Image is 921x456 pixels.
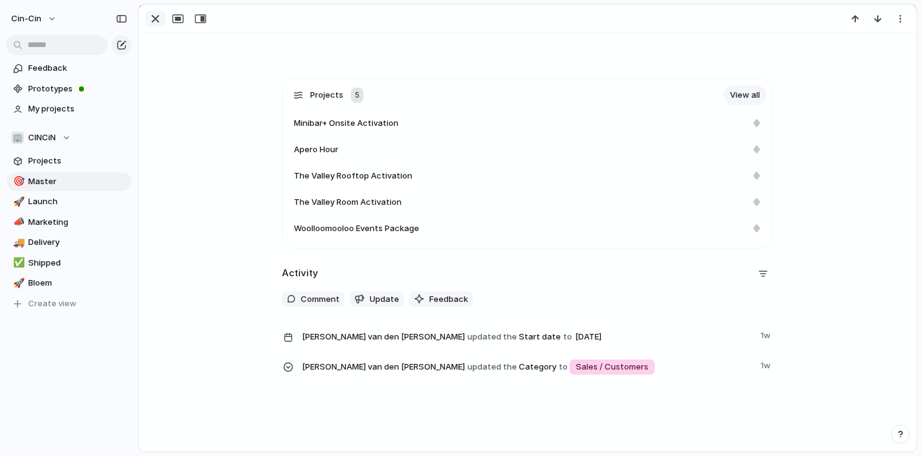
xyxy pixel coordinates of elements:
[576,361,648,373] span: Sales / Customers
[13,174,22,189] div: 🎯
[28,62,127,75] span: Feedback
[350,291,404,308] button: Update
[28,103,127,115] span: My projects
[6,9,63,29] button: cin-cin
[13,256,22,270] div: ✅
[761,327,773,342] span: 1w
[302,361,465,373] span: [PERSON_NAME] van den [PERSON_NAME]
[6,172,132,191] a: 🎯Master
[13,276,22,291] div: 🚀
[6,80,132,98] a: Prototypes
[6,233,132,252] a: 🚚Delivery
[294,196,402,209] span: The Valley Room Activation
[28,277,127,289] span: Bloem
[28,298,76,310] span: Create view
[370,293,399,306] span: Update
[6,128,132,147] button: 🏢CINCiN
[310,89,343,101] span: Projects
[6,152,132,170] a: Projects
[6,100,132,118] a: My projects
[28,175,127,188] span: Master
[11,257,24,269] button: ✅
[467,361,517,373] span: updated the
[294,117,398,130] span: Minibar+ Onsite Activation
[282,266,318,281] h2: Activity
[467,331,517,343] span: updated the
[6,254,132,272] a: ✅Shipped
[6,274,132,293] a: 🚀Bloem
[11,195,24,208] button: 🚀
[282,291,345,308] button: Comment
[724,85,766,105] a: View all
[302,327,753,346] span: Start date
[563,331,572,343] span: to
[761,357,773,372] span: 1w
[572,329,605,345] span: [DATE]
[28,132,56,144] span: CINCiN
[6,213,132,232] a: 📣Marketing
[28,216,127,229] span: Marketing
[11,132,24,144] div: 🏢
[13,195,22,209] div: 🚀
[6,294,132,313] button: Create view
[28,257,127,269] span: Shipped
[28,236,127,249] span: Delivery
[429,293,468,306] span: Feedback
[302,357,753,376] span: Category
[28,155,127,167] span: Projects
[409,291,473,308] button: Feedback
[11,236,24,249] button: 🚚
[559,361,568,373] span: to
[6,192,132,211] a: 🚀Launch
[11,216,24,229] button: 📣
[11,175,24,188] button: 🎯
[13,236,22,250] div: 🚚
[13,215,22,229] div: 📣
[302,331,465,343] span: [PERSON_NAME] van den [PERSON_NAME]
[301,293,340,306] span: Comment
[294,222,419,235] span: Woolloomooloo Events Package
[6,59,132,78] a: Feedback
[294,143,338,156] span: Apero Hour
[351,88,363,103] div: 5
[28,83,127,95] span: Prototypes
[294,170,412,182] span: The Valley Rooftop Activation
[11,277,24,289] button: 🚀
[28,195,127,208] span: Launch
[11,13,41,25] span: cin-cin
